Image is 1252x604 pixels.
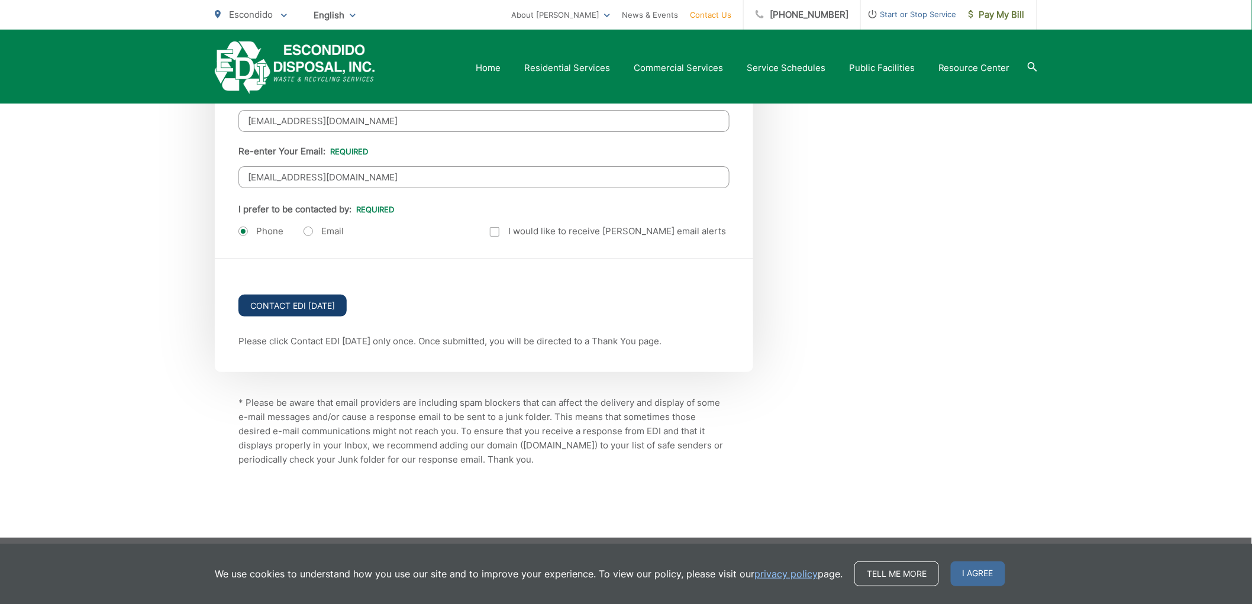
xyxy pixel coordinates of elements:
[854,561,939,586] a: Tell me more
[754,567,818,581] a: privacy policy
[476,61,501,75] a: Home
[849,61,915,75] a: Public Facilities
[238,146,368,157] label: Re-enter Your Email:
[969,8,1025,22] span: Pay My Bill
[634,61,723,75] a: Commercial Services
[238,295,347,316] input: Contact EDI [DATE]
[215,41,375,94] a: EDCD logo. Return to the homepage.
[305,5,364,25] span: English
[229,9,273,20] span: Escondido
[215,567,843,581] p: We use cookies to understand how you use our site and to improve your experience. To view our pol...
[238,225,283,237] label: Phone
[938,61,1010,75] a: Resource Center
[951,561,1005,586] span: I agree
[511,8,610,22] a: About [PERSON_NAME]
[304,225,344,237] label: Email
[690,8,731,22] a: Contact Us
[238,334,730,348] p: Please click Contact EDI [DATE] only once. Once submitted, you will be directed to a Thank You page.
[747,61,825,75] a: Service Schedules
[622,8,678,22] a: News & Events
[524,61,610,75] a: Residential Services
[490,224,726,238] label: I would like to receive [PERSON_NAME] email alerts
[238,204,394,215] label: I prefer to be contacted by:
[238,396,730,467] p: * Please be aware that email providers are including spam blockers that can affect the delivery a...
